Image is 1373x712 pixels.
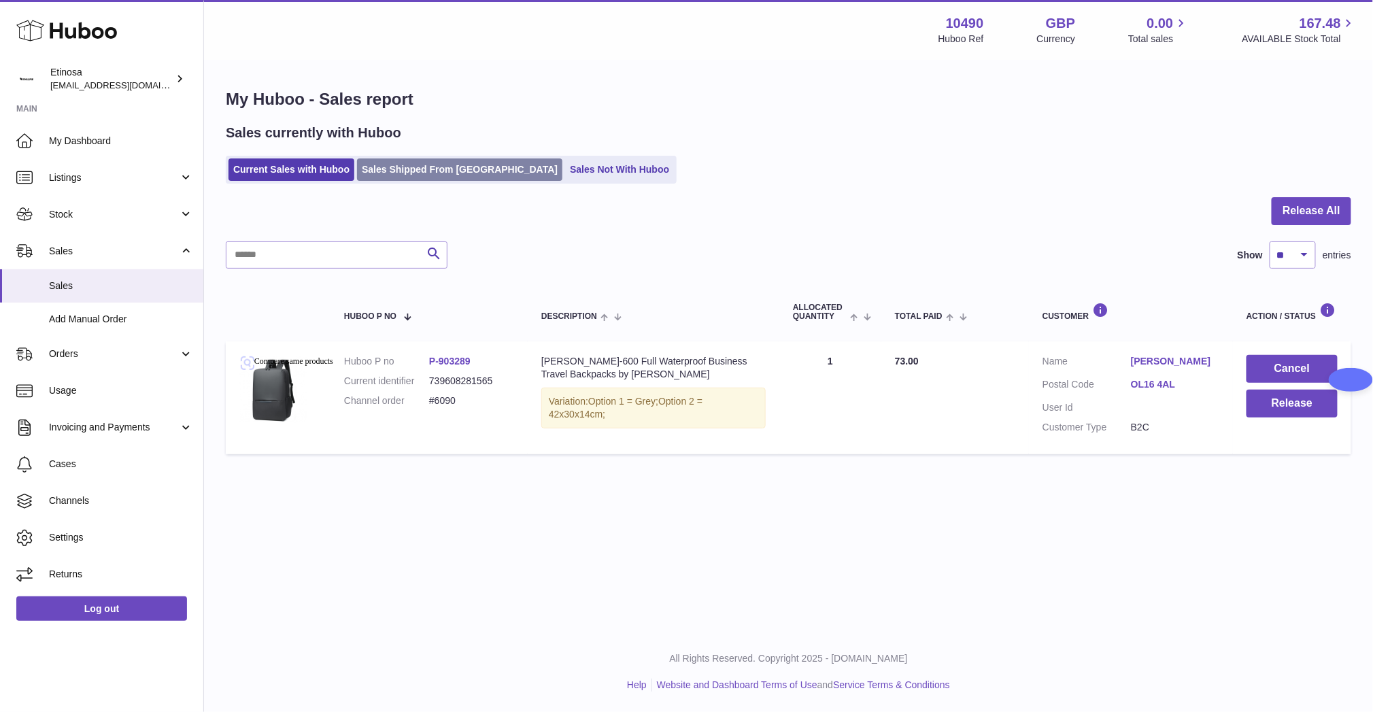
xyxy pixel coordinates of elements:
a: Sales Not With Huboo [565,158,674,181]
strong: GBP [1046,14,1075,33]
div: Currency [1037,33,1076,46]
dt: Channel order [344,394,429,407]
span: entries [1323,249,1351,262]
td: 1 [779,341,881,454]
dt: Current identifier [344,375,429,388]
h2: Sales currently with Huboo [226,124,401,142]
a: 0.00 Total sales [1128,14,1189,46]
img: Sc04c7ecdac3c49e6a1b19c987a4e3931O.png [333,356,337,363]
dt: Name [1043,355,1131,371]
span: 0.00 [1147,14,1174,33]
span: Sales [49,245,179,258]
a: 167.48 AVAILABLE Stock Total [1242,14,1357,46]
div: Variation: [541,388,766,428]
span: Total sales [1128,33,1189,46]
a: OL16 4AL [1131,378,1219,391]
button: Release All [1272,197,1351,225]
a: Log out [16,596,187,621]
span: Option 1 = Grey; [588,396,658,407]
button: Cancel [1247,355,1338,383]
a: P-903289 [429,356,471,367]
dt: Customer Type [1043,421,1131,434]
span: [EMAIL_ADDRESS][DOMAIN_NAME] [50,80,200,90]
span: 73.00 [895,356,919,367]
span: Total paid [895,312,943,321]
span: Channels [49,494,193,507]
label: Show [1238,249,1263,262]
span: Returns [49,568,193,581]
span: Compare same products [254,356,333,370]
span: Sales [49,279,193,292]
span: Huboo P no [344,312,396,321]
span: ALLOCATED Quantity [793,303,847,321]
dt: User Id [1043,401,1131,414]
strong: 10490 [946,14,984,33]
div: Etinosa [50,66,173,92]
span: Stock [49,208,179,221]
a: Service Terms & Conditions [833,679,950,690]
dt: Huboo P no [344,355,429,368]
div: Huboo Ref [938,33,984,46]
a: Current Sales with Huboo [228,158,354,181]
span: Orders [49,347,179,360]
a: Website and Dashboard Terms of Use [657,679,817,690]
p: All Rights Reserved. Copyright 2025 - [DOMAIN_NAME] [215,652,1362,665]
div: Customer [1043,303,1219,321]
dt: Postal Code [1043,378,1131,394]
span: 167.48 [1300,14,1341,33]
a: Help [627,679,647,690]
dd: 739608281565 [429,375,514,388]
span: Settings [49,531,193,544]
span: Invoicing and Payments [49,421,179,434]
span: My Dashboard [49,135,193,148]
dd: #6090 [429,394,514,407]
span: AVAILABLE Stock Total [1242,33,1357,46]
span: Usage [49,384,193,397]
img: Wolphuk@gmail.com [16,69,37,89]
button: Release [1247,390,1338,418]
span: Listings [49,171,179,184]
span: Cases [49,458,193,471]
div: Action / Status [1247,303,1338,321]
span: Description [541,312,597,321]
a: Sales Shipped From [GEOGRAPHIC_DATA] [357,158,562,181]
dd: B2C [1131,421,1219,434]
li: and [652,679,950,692]
h1: My Huboo - Sales report [226,88,1351,110]
div: [PERSON_NAME]-600 Full Waterproof Business Travel Backpacks by [PERSON_NAME] [541,355,766,381]
a: [PERSON_NAME] [1131,355,1219,368]
span: Add Manual Order [49,313,193,326]
img: 0db3ae8f73593ce62333456a8381cfc4.png [239,355,307,423]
